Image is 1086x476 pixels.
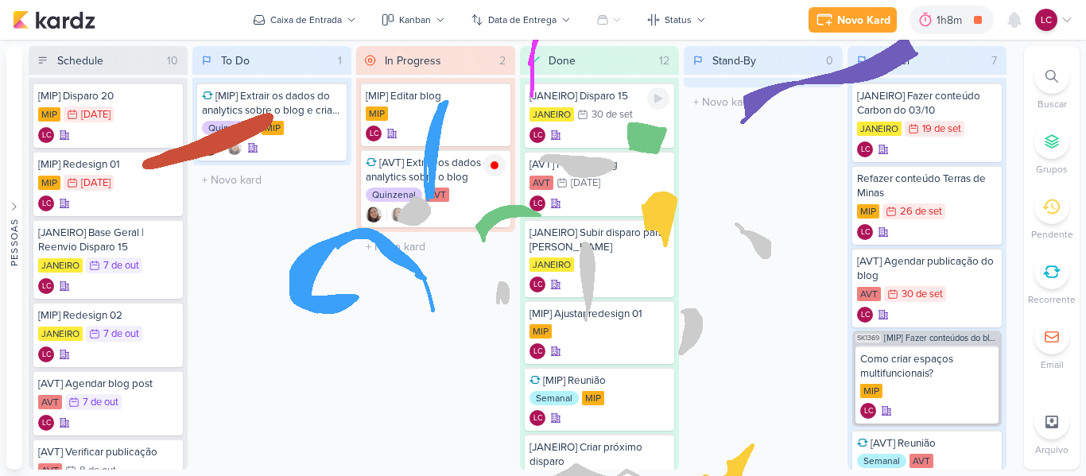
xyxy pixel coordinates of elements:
div: 2 [493,52,512,69]
div: Laís Costa [860,403,876,419]
p: Pendente [1031,227,1073,242]
img: Sharlene Khoury [202,140,218,156]
p: Grupos [1036,162,1068,176]
div: JANEIRO [529,257,574,272]
li: Ctrl + F [1024,59,1080,111]
p: Arquivo [1035,443,1069,457]
p: LC [42,420,51,428]
div: JANEIRO [529,107,574,122]
div: MIP [38,107,60,122]
div: 7 de out [83,397,118,408]
div: [MIP] Reunião [529,373,669,388]
div: Criador(a): Laís Costa [38,278,54,294]
div: Criador(a): Laís Costa [38,195,54,211]
div: Como criar espaços multifuncionais? [860,352,994,381]
img: Sharlene Khoury [390,207,406,223]
div: Criador(a): Sharlene Khoury [202,140,218,156]
div: [JANEIRO] Subir disparo para Diego [529,226,669,254]
div: AVT [38,395,62,409]
div: 1 [332,52,348,69]
p: LC [861,312,870,319]
p: LC [533,200,542,208]
div: Criador(a): Laís Costa [529,195,545,211]
div: Laís Costa [529,195,545,211]
div: [AVT] Publicar blog [529,157,669,172]
div: [MIP] Extrair os dados do analytics sobre o blog e criar planilha igual AVT [202,89,342,118]
div: MIP [582,391,604,405]
div: 1h8m [937,12,967,29]
span: SK1369 [855,334,881,342]
div: Laís Costa [38,195,54,211]
button: Pessoas [6,46,22,470]
div: [AVT] Agendar blog post [38,377,178,391]
div: [JANEIRO] Fazer conteúdo Carbon do 03/10 [857,89,997,118]
p: LC [861,146,870,154]
div: [MIP] Ajustar redesign 01 [529,307,669,321]
div: [DATE] [81,178,111,188]
p: LC [861,229,870,237]
div: [JANEIRO] Base Geral | Reenvio Disparo 15 [38,226,178,254]
div: Quinzenal [202,121,258,135]
div: Ligar relógio [647,87,669,110]
div: [MIP] Editar blog [366,89,506,103]
div: Criador(a): Laís Costa [529,277,545,292]
div: 7 de out [103,329,139,339]
div: AVT [425,188,449,202]
div: AVT [529,176,553,190]
div: 26 de set [900,207,942,217]
div: Laís Costa [38,127,54,143]
div: Laís Costa [1035,9,1057,31]
div: Pessoas [7,218,21,265]
div: [AVT] Verificar publicação [38,445,178,459]
p: Email [1041,358,1064,372]
div: [MIP] Redesign 01 [38,157,178,172]
div: 30 de set [902,289,943,300]
p: Buscar [1038,97,1067,111]
div: Laís Costa [857,141,873,157]
div: Laís Costa [529,277,545,292]
div: Criador(a): Laís Costa [38,346,54,362]
div: Colaboradores: Sharlene Khoury [386,207,406,223]
div: Refazer conteúdo Terras de Minas [857,172,997,200]
div: [JANEIRO] Disparo 15 [529,89,669,103]
div: MIP [262,121,284,135]
div: Criador(a): Laís Costa [529,343,545,359]
div: 10 [161,52,184,69]
div: Criador(a): Laís Costa [860,403,876,419]
div: Laís Costa [857,307,873,323]
p: LC [42,200,51,208]
p: LC [1041,13,1052,27]
div: Criador(a): Laís Costa [857,307,873,323]
div: Laís Costa [529,127,545,143]
div: [JANEIRO] Criar próximo disparo [529,440,669,469]
div: Laís Costa [38,415,54,431]
div: MIP [529,324,552,339]
div: [DATE] [571,178,600,188]
p: LC [533,281,542,289]
p: LC [864,408,873,416]
img: Sharlene Khoury [366,207,382,223]
img: Sharlene Khoury [227,140,242,156]
div: JANEIRO [38,258,83,273]
div: MIP [366,106,388,121]
div: [AVT] Extrair os dados do analytics sobre o blog [366,156,506,184]
p: Recorrente [1028,292,1076,307]
button: Novo Kard [809,7,897,33]
img: tracking [483,154,506,176]
p: LC [42,351,51,359]
p: LC [533,415,542,423]
div: [AVT] Reunião [857,436,997,451]
div: 19 de set [922,124,961,134]
div: Quinzenal [366,188,422,202]
div: MIP [857,204,879,219]
div: JANEIRO [38,327,83,341]
div: Semanal [857,454,906,468]
div: Criador(a): Laís Costa [529,410,545,426]
div: Laís Costa [857,224,873,240]
input: + Novo kard [359,235,512,258]
div: JANEIRO [857,122,902,136]
div: Criador(a): Laís Costa [857,224,873,240]
div: 12 [653,52,676,69]
div: Criador(a): Laís Costa [857,141,873,157]
div: AVT [910,454,933,468]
